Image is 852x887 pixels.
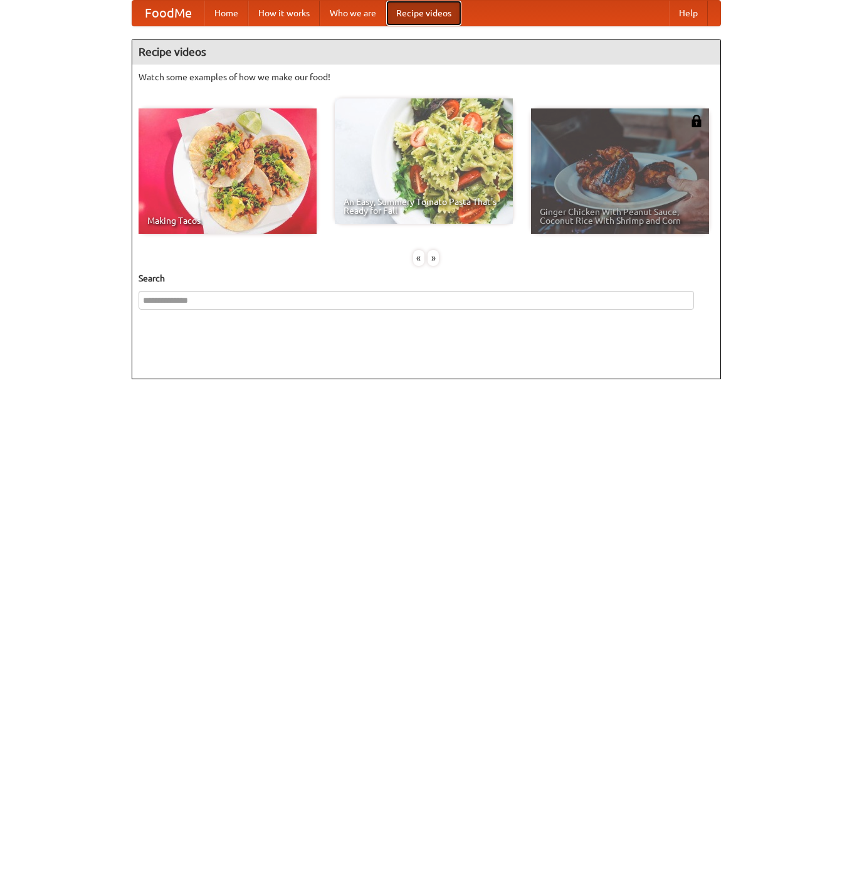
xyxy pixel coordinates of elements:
div: « [413,250,424,266]
a: FoodMe [132,1,204,26]
span: An Easy, Summery Tomato Pasta That's Ready for Fall [344,197,504,215]
img: 483408.png [690,115,703,127]
a: Help [669,1,708,26]
h4: Recipe videos [132,39,720,65]
span: Making Tacos [147,216,308,225]
a: Making Tacos [139,108,317,234]
a: Who we are [320,1,386,26]
div: » [428,250,439,266]
a: An Easy, Summery Tomato Pasta That's Ready for Fall [335,98,513,224]
a: Home [204,1,248,26]
h5: Search [139,272,714,285]
a: Recipe videos [386,1,461,26]
a: How it works [248,1,320,26]
p: Watch some examples of how we make our food! [139,71,714,83]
